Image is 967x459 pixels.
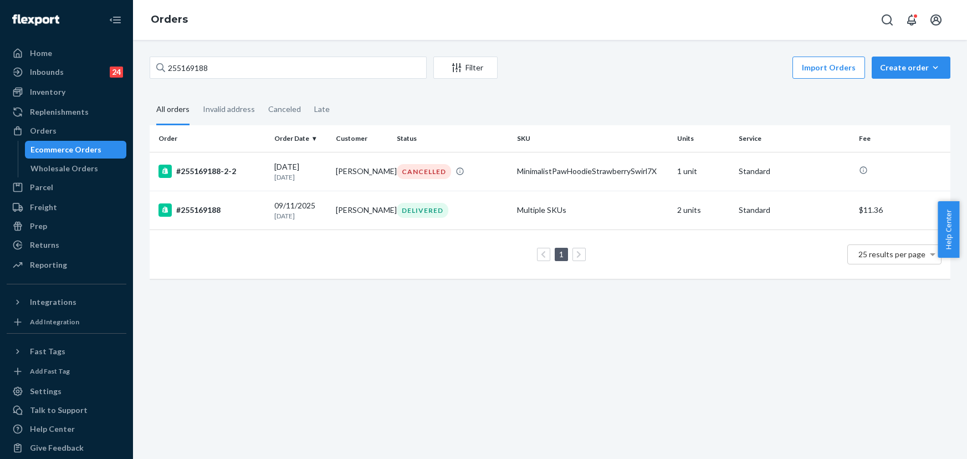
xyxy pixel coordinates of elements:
th: Fee [855,125,950,152]
th: Order [150,125,270,152]
a: Orders [151,13,188,25]
div: Reporting [30,259,67,271]
td: 1 unit [673,152,734,191]
div: All orders [156,95,190,125]
a: Returns [7,236,126,254]
div: DELIVERED [397,203,448,218]
a: Page 1 is your current page [557,249,566,259]
button: Filter [433,57,498,79]
th: Service [734,125,855,152]
a: Freight [7,198,126,216]
button: Give Feedback [7,439,126,457]
div: Fast Tags [30,346,65,357]
a: Home [7,44,126,62]
div: Home [30,48,52,59]
a: Prep [7,217,126,235]
span: 25 results per page [858,249,925,259]
div: Invalid address [203,95,255,124]
div: Late [314,95,330,124]
a: Replenishments [7,103,126,121]
button: Open Search Box [876,9,898,31]
div: Give Feedback [30,442,84,453]
p: [DATE] [274,211,327,221]
div: #255169188-2-2 [158,165,265,178]
div: Prep [30,221,47,232]
div: Filter [434,62,497,73]
button: Open account menu [925,9,947,31]
th: Units [673,125,734,152]
a: Wholesale Orders [25,160,127,177]
iframe: Opens a widget where you can chat to one of our agents [897,426,956,453]
div: Talk to Support [30,405,88,416]
a: Add Fast Tag [7,365,126,378]
div: Settings [30,386,62,397]
div: CANCELLED [397,164,451,179]
a: Help Center [7,420,126,438]
p: [DATE] [274,172,327,182]
div: Ecommerce Orders [30,144,101,155]
th: Order Date [270,125,331,152]
a: Add Integration [7,315,126,329]
button: Help Center [938,201,959,258]
button: Open notifications [901,9,923,31]
p: Standard [739,205,850,216]
ol: breadcrumbs [142,4,197,36]
div: Replenishments [30,106,89,118]
div: Add Fast Tag [30,366,70,376]
div: Help Center [30,424,75,435]
th: Status [392,125,513,152]
div: Customer [336,134,388,143]
div: Add Integration [30,317,79,327]
input: Search orders [150,57,427,79]
a: Ecommerce Orders [25,141,127,159]
div: [DATE] [274,161,327,182]
img: Flexport logo [12,14,59,25]
button: Create order [872,57,950,79]
a: Reporting [7,256,126,274]
td: [PERSON_NAME] [331,152,393,191]
button: Integrations [7,293,126,311]
div: Canceled [268,95,301,124]
td: $11.36 [855,191,950,229]
td: 2 units [673,191,734,229]
a: Settings [7,382,126,400]
a: Parcel [7,178,126,196]
div: Returns [30,239,59,251]
button: Talk to Support [7,401,126,419]
td: [PERSON_NAME] [331,191,393,229]
div: Inbounds [30,67,64,78]
a: Inventory [7,83,126,101]
div: 24 [110,67,123,78]
div: Orders [30,125,57,136]
a: Orders [7,122,126,140]
p: Standard [739,166,850,177]
button: Close Navigation [104,9,126,31]
div: Create order [880,62,942,73]
div: Integrations [30,297,76,308]
div: Wholesale Orders [30,163,98,174]
div: #255169188 [158,203,265,217]
div: Parcel [30,182,53,193]
td: Multiple SKUs [513,191,673,229]
div: 09/11/2025 [274,200,327,221]
div: Inventory [30,86,65,98]
div: Freight [30,202,57,213]
a: Inbounds24 [7,63,126,81]
button: Import Orders [792,57,865,79]
div: MinimalistPawHoodieStrawberrySwirl7X [517,166,668,177]
th: SKU [513,125,673,152]
button: Fast Tags [7,343,126,360]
